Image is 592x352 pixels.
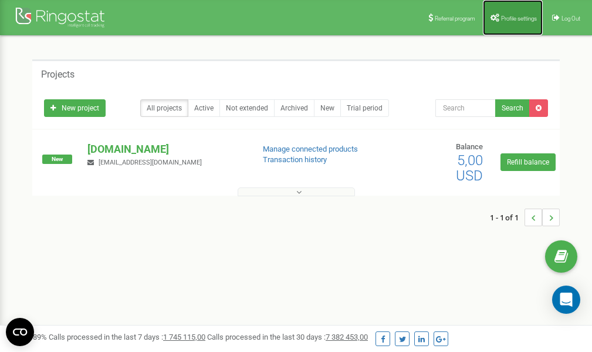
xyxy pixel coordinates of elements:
[140,99,188,117] a: All projects
[44,99,106,117] a: New project
[495,99,530,117] button: Search
[500,153,556,171] a: Refill balance
[188,99,220,117] a: Active
[263,155,327,164] a: Transaction history
[314,99,341,117] a: New
[501,15,537,22] span: Profile settings
[263,145,358,153] a: Manage connected products
[6,318,34,346] button: Open CMP widget
[326,333,368,341] u: 7 382 453,00
[340,99,389,117] a: Trial period
[435,15,475,22] span: Referral program
[219,99,275,117] a: Not extended
[42,155,72,164] span: New
[456,152,483,184] span: 5,00 USD
[456,142,483,151] span: Balance
[207,333,368,341] span: Calls processed in the last 30 days :
[163,333,205,341] u: 1 745 115,00
[561,15,580,22] span: Log Out
[41,69,75,80] h5: Projects
[49,333,205,341] span: Calls processed in the last 7 days :
[552,286,580,314] div: Open Intercom Messenger
[274,99,314,117] a: Archived
[490,197,560,238] nav: ...
[435,99,496,117] input: Search
[490,209,525,226] span: 1 - 1 of 1
[87,142,243,157] p: [DOMAIN_NAME]
[99,159,202,166] span: [EMAIL_ADDRESS][DOMAIN_NAME]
